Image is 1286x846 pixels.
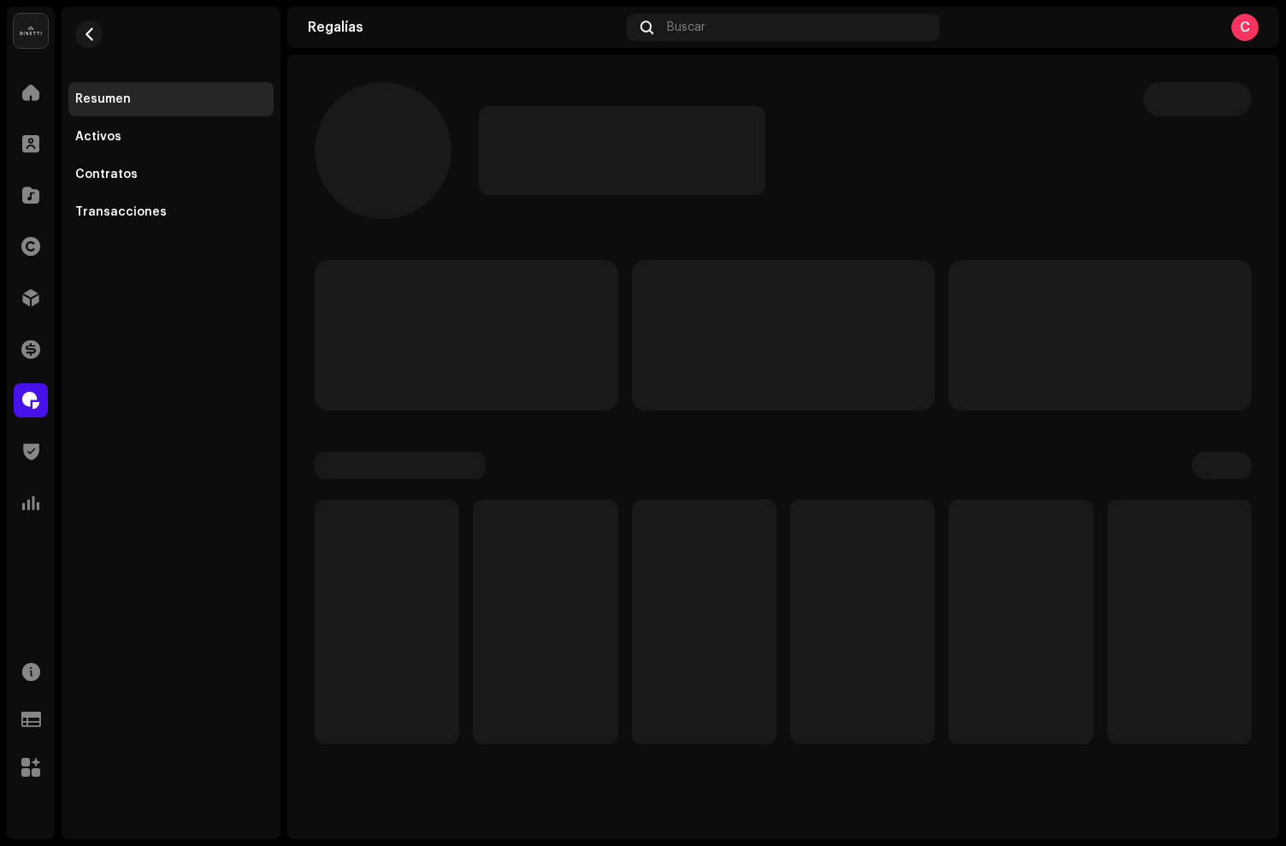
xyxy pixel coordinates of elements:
re-m-nav-item: Contratos [68,157,274,192]
re-m-nav-item: Transacciones [68,195,274,229]
span: Buscar [667,21,705,34]
div: Regalías [308,21,620,34]
div: Activos [75,130,121,144]
div: C [1231,14,1259,41]
re-m-nav-item: Activos [68,120,274,154]
div: Transacciones [75,205,167,219]
div: Contratos [75,168,138,181]
div: Resumen [75,92,131,106]
re-m-nav-item: Resumen [68,82,274,116]
img: 02a7c2d3-3c89-4098-b12f-2ff2945c95ee [14,14,48,48]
